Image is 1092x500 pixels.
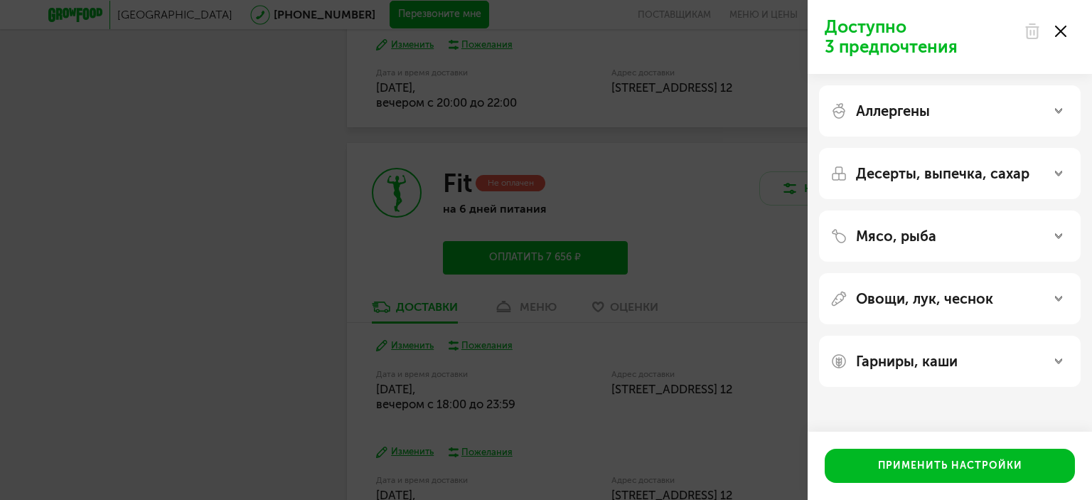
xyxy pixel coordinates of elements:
p: Аллергены [856,102,930,119]
p: Доступно 3 предпочтения [825,17,1015,57]
p: Мясо, рыба [856,228,936,245]
p: Овощи, лук, чеснок [856,290,993,307]
p: Десерты, выпечка, сахар [856,165,1029,182]
p: Гарниры, каши [856,353,958,370]
button: Применить настройки [825,449,1075,483]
